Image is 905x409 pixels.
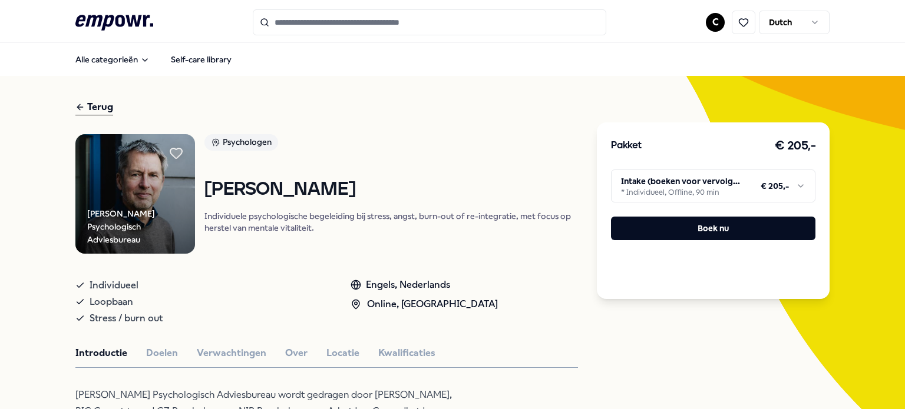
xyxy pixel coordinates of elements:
[75,134,195,254] img: Product Image
[75,99,113,115] div: Terug
[197,345,266,361] button: Verwachtingen
[611,138,642,154] h3: Pakket
[285,345,308,361] button: Over
[378,345,435,361] button: Kwalificaties
[204,210,578,234] p: Individuele psychologische begeleiding bij stress, angst, burn-out of re-integratie, met focus op...
[706,13,725,32] button: C
[326,345,359,361] button: Locatie
[161,48,241,71] a: Self-care library
[204,134,278,151] div: Psychologen
[66,48,241,71] nav: Main
[90,310,163,327] span: Stress / burn out
[351,277,498,292] div: Engels, Nederlands
[66,48,159,71] button: Alle categorieën
[87,207,195,247] div: [PERSON_NAME] Psychologisch Adviesbureau
[204,134,578,155] a: Psychologen
[146,345,178,361] button: Doelen
[90,294,133,310] span: Loopbaan
[253,9,606,35] input: Search for products, categories or subcategories
[775,137,816,155] h3: € 205,-
[75,345,127,361] button: Introductie
[611,217,815,240] button: Boek nu
[204,179,578,200] h1: [PERSON_NAME]
[351,297,498,312] div: Online, [GEOGRAPHIC_DATA]
[90,277,138,294] span: Individueel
